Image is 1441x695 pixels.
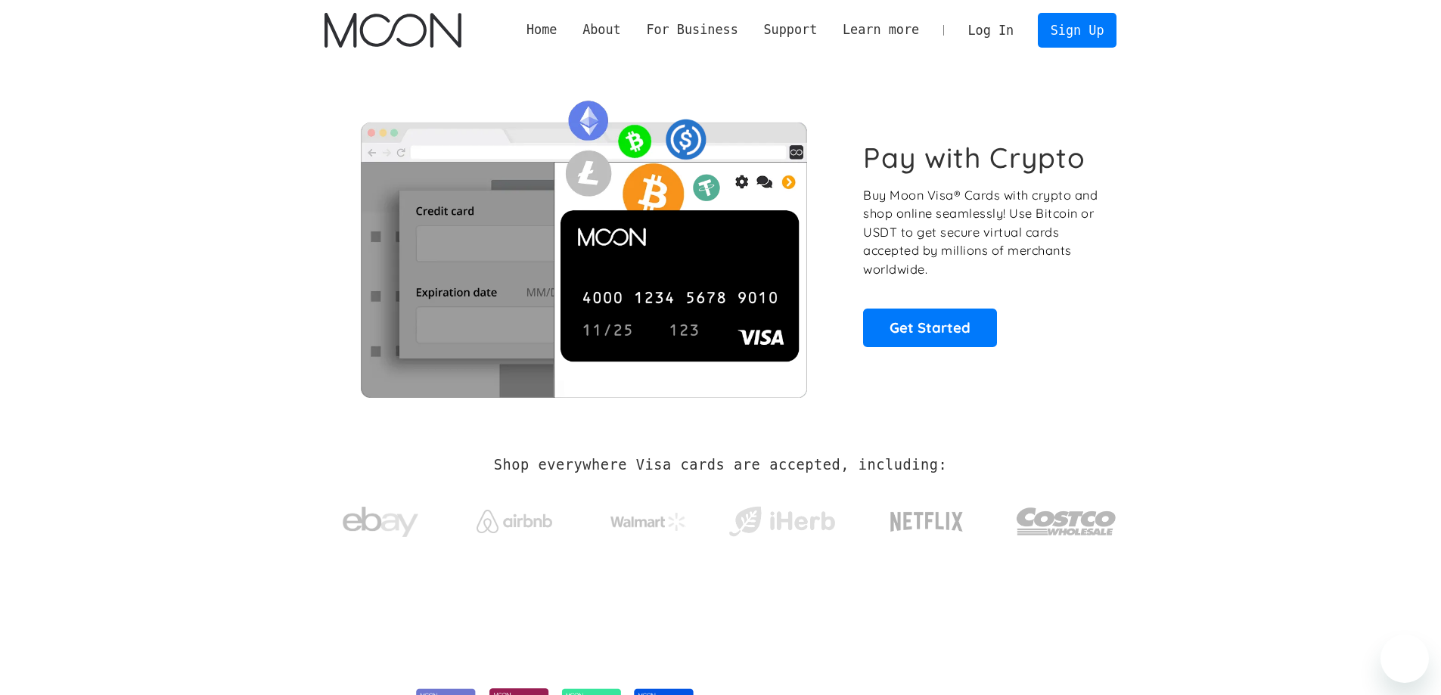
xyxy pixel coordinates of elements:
[610,513,686,531] img: Walmart
[751,20,830,39] div: Support
[325,13,461,48] a: home
[477,510,552,533] img: Airbnb
[725,502,838,541] img: iHerb
[725,487,838,549] a: iHerb
[514,20,570,39] a: Home
[458,495,570,541] a: Airbnb
[592,498,704,538] a: Walmart
[570,20,633,39] div: About
[325,483,437,554] a: ebay
[863,141,1085,175] h1: Pay with Crypto
[1038,13,1116,47] a: Sign Up
[634,20,751,39] div: For Business
[863,309,997,346] a: Get Started
[343,498,418,546] img: ebay
[1380,634,1429,683] iframe: Button to launch messaging window
[494,457,947,473] h2: Shop everywhere Visa cards are accepted, including:
[955,14,1026,47] a: Log In
[863,186,1100,279] p: Buy Moon Visa® Cards with crypto and shop online seamlessly! Use Bitcoin or USDT to get secure vi...
[889,503,964,541] img: Netflix
[646,20,738,39] div: For Business
[1016,493,1117,550] img: Costco
[830,20,932,39] div: Learn more
[582,20,621,39] div: About
[843,20,919,39] div: Learn more
[763,20,817,39] div: Support
[1016,478,1117,557] a: Costco
[325,90,843,397] img: Moon Cards let you spend your crypto anywhere Visa is accepted.
[325,13,461,48] img: Moon Logo
[859,488,995,548] a: Netflix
